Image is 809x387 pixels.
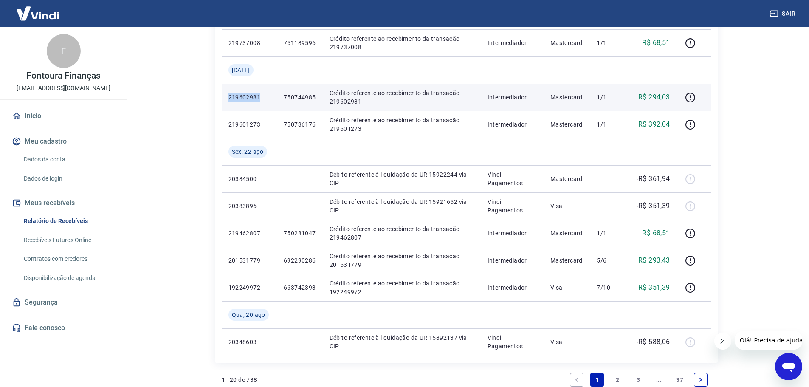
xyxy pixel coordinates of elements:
p: R$ 294,03 [638,92,670,102]
a: Page 1 is your current page [590,373,604,387]
p: 750736176 [284,120,316,129]
a: Previous page [570,373,583,387]
p: Intermediador [488,39,537,47]
p: 1/1 [597,39,622,47]
p: Mastercard [550,229,583,237]
p: 5/6 [597,256,622,265]
p: -R$ 351,39 [637,201,670,211]
p: 219601273 [228,120,270,129]
p: Mastercard [550,39,583,47]
a: Início [10,107,117,125]
p: 692290286 [284,256,316,265]
p: 750281047 [284,229,316,237]
p: 1/1 [597,93,622,102]
p: Intermediador [488,229,537,237]
p: Crédito referente ao recebimento da transação 219601273 [330,116,474,133]
p: 201531779 [228,256,270,265]
p: Intermediador [488,93,537,102]
a: Disponibilização de agenda [20,269,117,287]
iframe: Botão para abrir a janela de mensagens [775,353,802,380]
p: 1/1 [597,120,622,129]
p: 20348603 [228,338,270,346]
p: Intermediador [488,120,537,129]
p: Crédito referente ao recebimento da transação 219737008 [330,34,474,51]
p: Mastercard [550,120,583,129]
a: Dados de login [20,170,117,187]
p: Intermediador [488,256,537,265]
p: Intermediador [488,283,537,292]
span: Qua, 20 ago [232,311,265,319]
span: Olá! Precisa de ajuda? [5,6,71,13]
a: Recebíveis Futuros Online [20,232,117,249]
a: Next page [694,373,708,387]
p: Débito referente à liquidação da UR 15922244 via CIP [330,170,474,187]
img: Vindi [10,0,65,26]
p: Crédito referente ao recebimento da transação 192249972 [330,279,474,296]
p: R$ 351,39 [638,282,670,293]
p: Visa [550,338,583,346]
p: Fontoura Finanças [26,71,100,80]
p: 192249972 [228,283,270,292]
a: Dados da conta [20,151,117,168]
p: - [597,175,622,183]
p: 20383896 [228,202,270,210]
p: 219462807 [228,229,270,237]
p: 750744985 [284,93,316,102]
iframe: Mensagem da empresa [735,331,802,350]
p: Visa [550,202,583,210]
span: [DATE] [232,66,250,74]
p: Vindi Pagamentos [488,170,537,187]
p: Vindi Pagamentos [488,333,537,350]
p: [EMAIL_ADDRESS][DOMAIN_NAME] [17,84,110,93]
a: Contratos com credores [20,250,117,268]
p: 1/1 [597,229,622,237]
p: R$ 392,04 [638,119,670,130]
button: Meu cadastro [10,132,117,151]
a: Fale conosco [10,319,117,337]
p: 20384500 [228,175,270,183]
p: -R$ 588,06 [637,337,670,347]
p: Crédito referente ao recebimento da transação 201531779 [330,252,474,269]
p: Crédito referente ao recebimento da transação 219602981 [330,89,474,106]
p: Débito referente à liquidação da UR 15892137 via CIP [330,333,474,350]
div: F [47,34,81,68]
p: 219737008 [228,39,270,47]
p: Mastercard [550,93,583,102]
p: 1 - 20 de 738 [222,376,257,384]
p: 751189596 [284,39,316,47]
p: Visa [550,283,583,292]
a: Segurança [10,293,117,312]
p: R$ 68,51 [642,228,670,238]
p: Crédito referente ao recebimento da transação 219462807 [330,225,474,242]
p: Vindi Pagamentos [488,198,537,215]
span: Sex, 22 ago [232,147,264,156]
a: Page 37 [673,373,687,387]
button: Sair [768,6,799,22]
a: Jump forward [652,373,666,387]
p: R$ 68,51 [642,38,670,48]
a: Page 3 [631,373,645,387]
p: Mastercard [550,175,583,183]
p: 663742393 [284,283,316,292]
p: -R$ 361,94 [637,174,670,184]
p: - [597,338,622,346]
a: Page 2 [611,373,625,387]
p: R$ 293,43 [638,255,670,266]
p: - [597,202,622,210]
button: Meus recebíveis [10,194,117,212]
p: 7/10 [597,283,622,292]
p: 219602981 [228,93,270,102]
a: Relatório de Recebíveis [20,212,117,230]
iframe: Fechar mensagem [714,333,731,350]
p: Mastercard [550,256,583,265]
p: Débito referente à liquidação da UR 15921652 via CIP [330,198,474,215]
